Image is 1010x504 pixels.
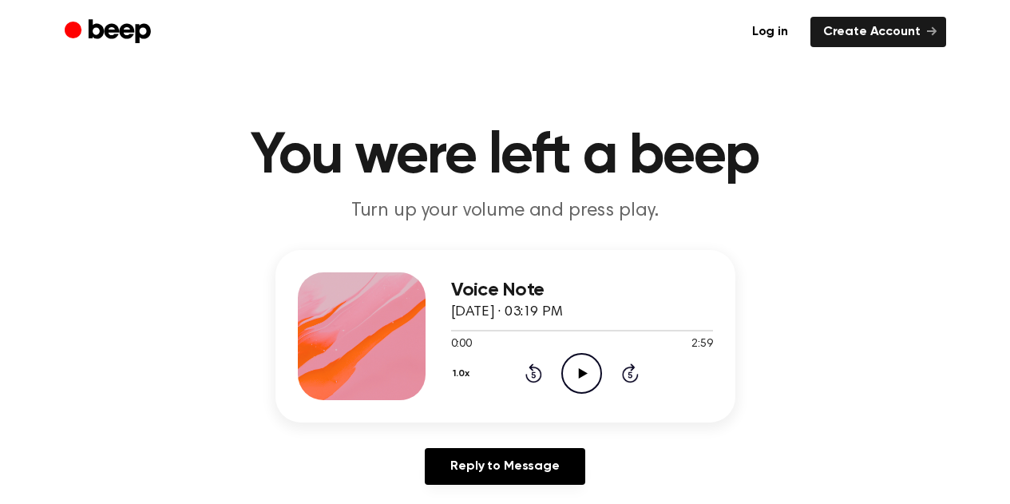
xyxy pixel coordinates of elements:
a: Create Account [810,17,946,47]
span: 2:59 [691,336,712,353]
a: Log in [739,17,801,47]
a: Reply to Message [425,448,584,485]
p: Turn up your volume and press play. [199,198,812,224]
a: Beep [65,17,155,48]
span: 0:00 [451,336,472,353]
h1: You were left a beep [97,128,914,185]
h3: Voice Note [451,280,713,301]
span: [DATE] · 03:19 PM [451,305,563,319]
button: 1.0x [451,360,476,387]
